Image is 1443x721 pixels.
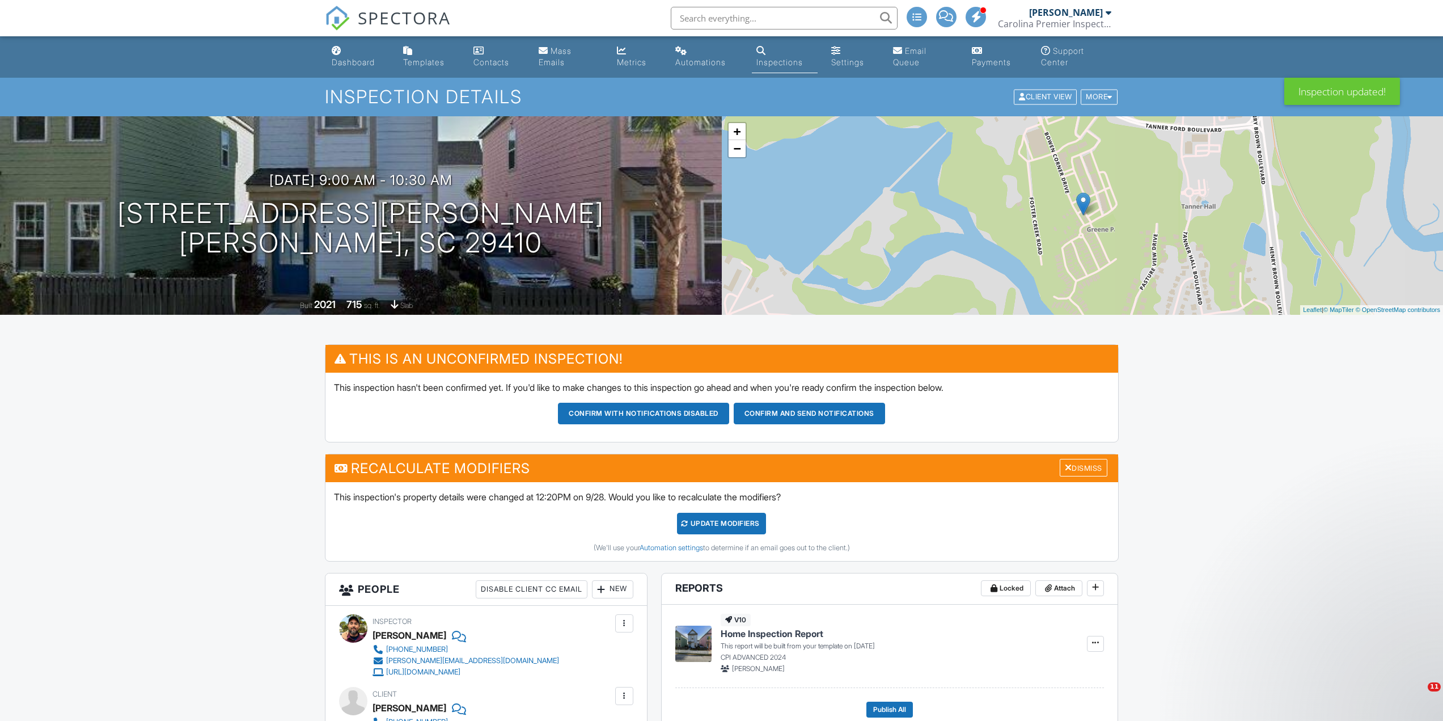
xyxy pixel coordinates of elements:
[332,57,375,67] div: Dashboard
[117,199,604,259] h1: [STREET_ADDRESS][PERSON_NAME] [PERSON_NAME], SC 29410
[325,574,647,606] h3: People
[640,543,703,552] a: Automation settings
[612,41,662,73] a: Metrics
[831,57,864,67] div: Settings
[671,7,898,29] input: Search everything...
[334,381,1110,394] p: This inspection hasn't been confirmed yet. If you'd like to make changes to this inspection go ah...
[1081,90,1118,105] div: More
[373,690,397,698] span: Client
[752,41,818,73] a: Inspections
[1014,90,1077,105] div: Client View
[386,656,559,665] div: [PERSON_NAME][EMAIL_ADDRESS][DOMAIN_NAME]
[469,41,526,73] a: Contacts
[373,667,559,678] a: [URL][DOMAIN_NAME]
[729,140,746,157] a: Zoom out
[1041,46,1084,67] div: Support Center
[373,617,412,626] span: Inspector
[893,46,926,67] div: Email Queue
[671,41,743,73] a: Automations (Basic)
[386,668,460,677] div: [URL][DOMAIN_NAME]
[558,403,729,424] button: Confirm with notifications disabled
[399,41,460,73] a: Templates
[1060,459,1107,477] div: Dismiss
[1356,306,1440,313] a: © OpenStreetMap contributors
[1300,305,1443,315] div: |
[373,655,559,667] a: [PERSON_NAME][EMAIL_ADDRESS][DOMAIN_NAME]
[1428,682,1441,692] span: 11
[1284,78,1400,105] div: Inspection updated!
[476,580,587,598] div: Disable Client CC Email
[325,345,1118,373] h3: This is an Unconfirmed Inspection!
[473,57,509,67] div: Contacts
[617,57,646,67] div: Metrics
[1013,92,1080,100] a: Client View
[1323,306,1354,313] a: © MapTiler
[373,644,559,655] a: [PHONE_NUMBER]
[729,123,746,140] a: Zoom in
[534,41,603,73] a: Mass Emails
[325,6,350,31] img: The Best Home Inspection Software - Spectora
[675,57,726,67] div: Automations
[325,482,1118,560] div: This inspection's property details were changed at 12:20PM on 9/28. Would you like to recalculate...
[967,41,1027,73] a: Payments
[325,87,1119,107] h1: Inspection Details
[325,15,451,39] a: SPECTORA
[1036,41,1116,73] a: Support Center
[373,699,446,716] div: [PERSON_NAME]
[314,298,336,310] div: 2021
[1404,682,1432,710] iframe: Intercom live chat
[756,57,803,67] div: Inspections
[888,41,958,73] a: Email Queue
[334,543,1110,553] div: (We'll use your to determine if an email goes out to the client.)
[403,57,445,67] div: Templates
[827,41,879,73] a: Settings
[1029,7,1103,18] div: [PERSON_NAME]
[734,403,885,424] button: Confirm and send notifications
[677,513,766,534] div: UPDATE Modifiers
[358,6,451,29] span: SPECTORA
[592,580,633,598] div: New
[972,57,1011,67] div: Payments
[400,301,413,310] span: slab
[327,41,390,73] a: Dashboard
[300,301,312,310] span: Built
[998,18,1111,29] div: Carolina Premier Inspections LLC
[269,172,452,188] h3: [DATE] 9:00 am - 10:30 am
[373,627,446,644] div: [PERSON_NAME]
[1303,306,1322,313] a: Leaflet
[364,301,380,310] span: sq. ft.
[386,645,448,654] div: [PHONE_NUMBER]
[325,454,1118,482] h3: Recalculate Modifiers
[539,46,572,67] div: Mass Emails
[346,298,362,310] div: 715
